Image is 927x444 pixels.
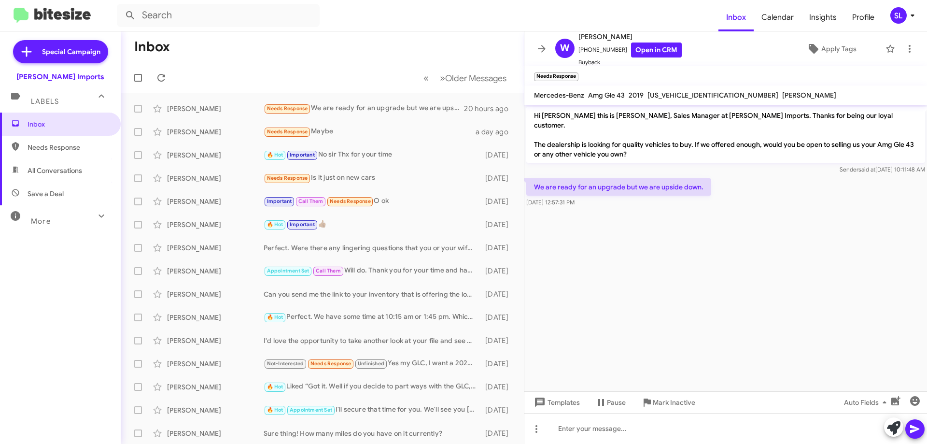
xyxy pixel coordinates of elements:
span: Appointment Set [290,407,332,413]
div: [PERSON_NAME] [167,104,264,114]
div: [PERSON_NAME] [167,173,264,183]
span: Call Them [316,268,341,274]
h1: Inbox [134,39,170,55]
div: Maybe [264,126,476,137]
span: 2019 [629,91,644,100]
span: Needs Response [310,360,351,367]
p: Hi [PERSON_NAME] this is [PERSON_NAME], Sales Manager at [PERSON_NAME] Imports. Thanks for being ... [526,107,925,163]
div: I'll secure that time for you. We'll see you [DATE] morning! Thank you. [264,404,480,415]
span: Auto Fields [844,394,890,411]
div: a day ago [476,127,516,137]
div: [DATE] [480,382,516,392]
span: Pause [607,394,626,411]
span: Buyback [578,57,682,67]
div: [DATE] [480,173,516,183]
div: [DATE] [480,197,516,206]
div: Perfect. Were there any lingering questions that you or your wife had about the GLE or need any i... [264,243,480,253]
div: [DATE] [480,429,516,438]
span: Profile [844,3,882,31]
div: Yes my GLC, I want a 2020 or 2021 [264,358,480,369]
span: [PERSON_NAME] [578,31,682,43]
span: Mercedes-Benz [534,91,584,100]
button: SL [882,7,916,24]
span: Needs Response [267,129,308,135]
div: I'd love the opportunity to take another look at your file and see what we can do to help. Were y... [264,336,480,345]
div: Perfect. We have some time at 10:15 am or 1:45 pm. Which works better for you? [264,312,480,323]
div: [DATE] [480,220,516,229]
span: [DATE] 12:57:31 PM [526,199,575,206]
div: SL [890,7,907,24]
div: [PERSON_NAME] [167,150,264,160]
div: [PERSON_NAME] [167,266,264,276]
span: Needs Response [267,105,308,112]
span: Important [267,198,292,204]
nav: Page navigation example [418,68,512,88]
span: « [423,72,429,84]
div: Is it just on new cars [264,172,480,184]
div: [PERSON_NAME] Imports [16,72,104,82]
div: 👍🏽 [264,219,480,230]
span: 🔥 Hot [267,314,283,320]
div: [PERSON_NAME] [167,429,264,438]
div: [DATE] [480,359,516,369]
div: [DATE] [480,243,516,253]
p: We are ready for an upgrade but we are upside down. [526,178,711,196]
div: [PERSON_NAME] [167,220,264,229]
span: All Conversations [28,166,82,175]
div: [PERSON_NAME] [167,336,264,345]
button: Previous [418,68,435,88]
span: 🔥 Hot [267,384,283,390]
span: Appointment Set [267,268,309,274]
span: Older Messages [445,73,506,84]
button: Auto Fields [836,394,898,411]
span: More [31,217,51,226]
span: Mark Inactive [653,394,695,411]
a: Calendar [754,3,801,31]
small: Needs Response [534,72,578,81]
button: Next [434,68,512,88]
div: [PERSON_NAME] [167,313,264,322]
span: [PERSON_NAME] [782,91,836,100]
span: said at [858,166,875,173]
span: Needs Response [28,143,110,152]
div: [PERSON_NAME] [167,405,264,415]
button: Apply Tags [782,40,881,57]
div: [DATE] [480,313,516,322]
span: Unfinished [358,360,384,367]
div: Sure thing! How many miles do you have on it currently? [264,429,480,438]
div: 20 hours ago [464,104,516,114]
div: [PERSON_NAME] [167,243,264,253]
span: Needs Response [330,198,371,204]
div: [PERSON_NAME] [167,359,264,369]
div: [DATE] [480,336,516,345]
a: Inbox [718,3,754,31]
span: Important [290,152,315,158]
div: [DATE] [480,405,516,415]
span: » [440,72,445,84]
div: We are ready for an upgrade but we are upside down. [264,103,464,114]
span: Special Campaign [42,47,100,57]
span: Templates [532,394,580,411]
span: Amg Gle 43 [588,91,625,100]
button: Pause [588,394,633,411]
div: Liked “Got it. Well if you decide to part ways with the GLC, I'd be more than happy to make you a... [264,381,480,392]
div: Can you send me the link to your inventory that is offering the low rates [264,289,480,299]
a: Special Campaign [13,40,108,63]
button: Mark Inactive [633,394,703,411]
span: Sender [DATE] 10:11:48 AM [840,166,925,173]
span: 🔥 Hot [267,221,283,228]
a: Insights [801,3,844,31]
div: Will do. Thank you for your time and have a great day! [264,265,480,276]
div: [PERSON_NAME] [167,197,264,206]
div: [PERSON_NAME] [167,127,264,137]
span: [US_VEHICLE_IDENTIFICATION_NUMBER] [647,91,778,100]
span: Important [290,221,315,228]
span: Needs Response [267,175,308,181]
div: [DATE] [480,289,516,299]
div: [DATE] [480,266,516,276]
a: Open in CRM [631,43,682,57]
span: Apply Tags [821,40,857,57]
